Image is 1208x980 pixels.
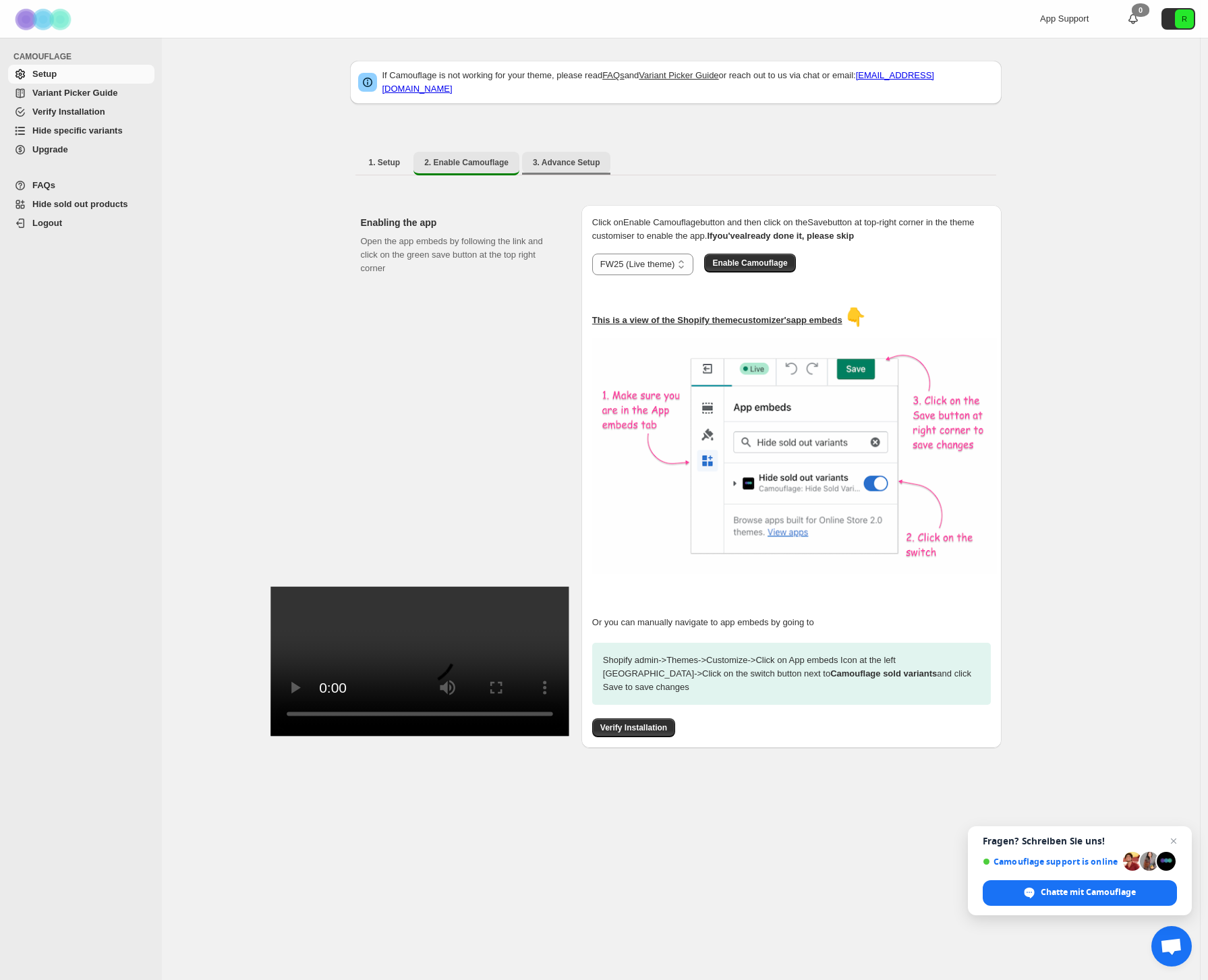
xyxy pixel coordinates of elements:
[424,157,509,168] span: 2. Enable Camouflage
[361,216,560,229] h2: Enabling the app
[983,880,1177,906] div: Chatte mit Camouflage
[32,107,105,117] span: Verify Installation
[983,857,1118,867] span: Camouflage support is online
[8,65,154,84] a: Setup
[8,195,154,214] a: Hide sold out products
[32,218,62,228] span: Logout
[8,103,154,121] a: Verify Installation
[592,718,675,737] button: Verify Installation
[592,616,991,629] p: Or you can manually navigate to app embeds by going to
[1151,926,1192,967] div: Chat öffnen
[270,587,569,736] video: Enable Camouflage in theme app embeds
[1182,15,1187,23] text: R
[8,121,154,140] a: Hide specific variants
[382,69,994,96] p: If Camouflage is not working for your theme, please read and or reach out to us via chat or email:
[592,338,997,574] img: camouflage-enable
[1126,12,1140,26] a: 0
[1166,833,1182,849] span: Chat schließen
[32,144,68,154] span: Upgrade
[369,157,401,168] span: 1. Setup
[600,722,667,733] span: Verify Installation
[8,214,154,233] a: Logout
[830,668,937,679] strong: Camouflage sold variants
[11,1,78,38] img: Camouflage
[32,199,128,209] span: Hide sold out products
[8,140,154,159] a: Upgrade
[32,180,55,190] span: FAQs
[704,258,795,268] a: Enable Camouflage
[8,84,154,103] a: Variant Picker Guide
[844,307,866,327] span: 👇
[1041,886,1136,898] span: Chatte mit Camouflage
[8,176,154,195] a: FAQs
[639,70,718,80] a: Variant Picker Guide
[602,70,625,80] a: FAQs
[32,125,123,136] span: Hide specific variants
[32,88,117,98] span: Variant Picker Guide
[707,231,854,241] b: If you've already done it, please skip
[592,216,991,243] p: Click on Enable Camouflage button and then click on the Save button at top-right corner in the th...
[533,157,600,168] span: 3. Advance Setup
[1040,13,1089,24] span: App Support
[32,69,57,79] span: Setup
[13,51,155,62] span: CAMOUFLAGE
[592,643,991,705] p: Shopify admin -> Themes -> Customize -> Click on App embeds Icon at the left [GEOGRAPHIC_DATA] ->...
[592,722,675,732] a: Verify Installation
[1161,8,1195,30] button: Avatar with initials R
[983,836,1177,846] span: Fragen? Schreiben Sie uns!
[712,258,787,268] span: Enable Camouflage
[704,254,795,272] button: Enable Camouflage
[592,315,842,325] u: This is a view of the Shopify theme customizer's app embeds
[361,235,560,716] div: Open the app embeds by following the link and click on the green save button at the top right corner
[1175,9,1194,28] span: Avatar with initials R
[1132,3,1149,17] div: 0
